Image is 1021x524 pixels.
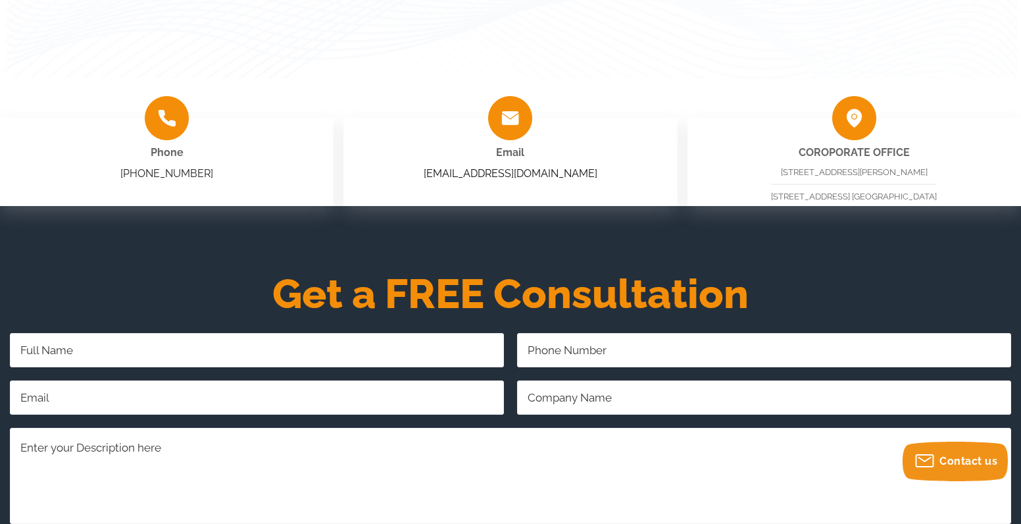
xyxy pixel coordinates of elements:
span: Contact us [939,455,997,467]
span: [STREET_ADDRESS][PERSON_NAME] [781,167,928,177]
a: [PHONE_NUMBER] [120,167,213,180]
img: group-2009.png [145,96,189,140]
span: Phone [151,146,184,159]
button: Contact us [903,442,1008,481]
a: [EMAIL_ADDRESS][DOMAIN_NAME] [424,167,597,180]
strong: COROPORATE OFFICE [799,146,910,159]
img: group-2008.png [488,96,532,140]
span: Email [496,146,524,159]
img: group-2010.png [832,96,876,140]
span: [STREET_ADDRESS] [GEOGRAPHIC_DATA] [771,192,937,201]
